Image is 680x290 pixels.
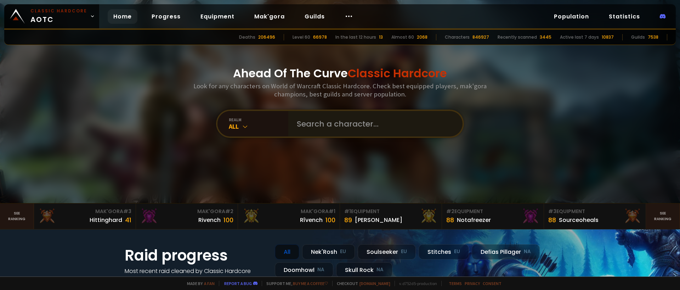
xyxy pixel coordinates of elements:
[302,244,355,260] div: Nek'Rosh
[646,203,680,229] a: Seeranking
[395,281,437,286] span: v. d752d5 - production
[300,216,323,224] div: Rîvench
[293,34,310,40] div: Level 60
[242,208,335,215] div: Mak'Gora
[275,244,299,260] div: All
[540,34,551,40] div: 3445
[419,244,469,260] div: Stitches
[472,34,489,40] div: 846927
[238,203,340,229] a: Mak'Gora#1Rîvench100
[560,34,599,40] div: Active last 7 days
[348,65,447,81] span: Classic Hardcore
[544,203,646,229] a: #3Equipment88Sourceoheals
[344,215,352,225] div: 89
[559,216,599,224] div: Sourceoheals
[457,216,491,224] div: Notafreezer
[125,244,266,267] h1: Raid progress
[329,208,335,215] span: # 1
[140,208,233,215] div: Mak'Gora
[198,216,221,224] div: Rivench
[293,111,454,136] input: Search a character...
[359,281,390,286] a: [DOMAIN_NAME]
[233,65,447,82] h1: Ahead Of The Curve
[548,9,595,24] a: Population
[325,215,335,225] div: 100
[340,248,346,255] small: EU
[249,9,290,24] a: Mak'gora
[225,208,233,215] span: # 2
[336,262,392,278] div: Skull Rock
[293,281,328,286] a: Buy me a coffee
[313,34,327,40] div: 66978
[34,203,136,229] a: Mak'Gora#3Hittinghard41
[498,34,537,40] div: Recently scanned
[602,34,614,40] div: 10837
[136,203,238,229] a: Mak'Gora#2Rivench100
[239,34,255,40] div: Deaths
[391,34,414,40] div: Almost 60
[191,82,489,98] h3: Look for any characters on World of Warcraft Classic Hardcore. Check best equipped players, mak'g...
[344,208,351,215] span: # 1
[445,34,470,40] div: Characters
[332,281,390,286] span: Checkout
[446,208,539,215] div: Equipment
[548,208,641,215] div: Equipment
[335,34,376,40] div: In the last 12 hours
[125,267,266,284] h4: Most recent raid cleaned by Classic Hardcore guilds
[648,34,658,40] div: 7538
[355,216,402,224] div: [PERSON_NAME]
[195,9,240,24] a: Equipment
[204,281,215,286] a: a fan
[38,208,131,215] div: Mak'Gora
[229,117,288,122] div: realm
[90,216,122,224] div: Hittinghard
[224,281,252,286] a: Report a bug
[401,248,407,255] small: EU
[344,208,437,215] div: Equipment
[4,4,99,28] a: Classic HardcoreAOTC
[442,203,544,229] a: #2Equipment88Notafreezer
[379,34,383,40] div: 13
[472,244,540,260] div: Defias Pillager
[340,203,442,229] a: #1Equipment89[PERSON_NAME]
[417,34,427,40] div: 2068
[465,281,480,286] a: Privacy
[299,9,330,24] a: Guilds
[631,34,645,40] div: Guilds
[30,8,87,25] span: AOTC
[30,8,87,14] small: Classic Hardcore
[146,9,186,24] a: Progress
[125,215,131,225] div: 41
[449,281,462,286] a: Terms
[262,281,328,286] span: Support me,
[258,34,275,40] div: 206496
[229,122,288,130] div: All
[548,215,556,225] div: 88
[524,248,531,255] small: NA
[223,215,233,225] div: 100
[275,262,333,278] div: Doomhowl
[603,9,646,24] a: Statistics
[123,208,131,215] span: # 3
[548,208,556,215] span: # 3
[317,266,324,273] small: NA
[183,281,215,286] span: Made by
[483,281,501,286] a: Consent
[108,9,137,24] a: Home
[446,215,454,225] div: 88
[454,248,460,255] small: EU
[446,208,454,215] span: # 2
[376,266,384,273] small: NA
[358,244,416,260] div: Soulseeker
